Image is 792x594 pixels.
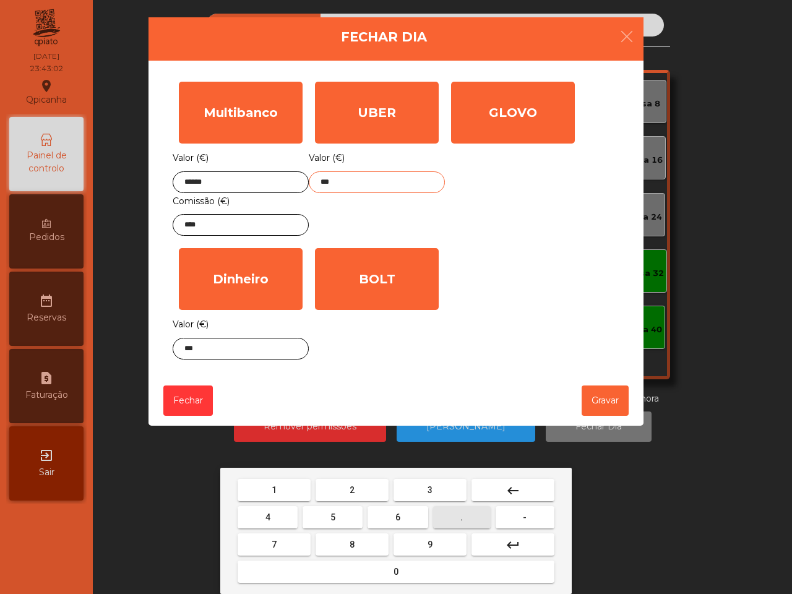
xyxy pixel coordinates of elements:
[173,150,209,166] label: Valor (€)
[272,485,277,495] span: 1
[315,248,439,310] div: BOLT
[460,512,463,522] span: .
[341,28,427,46] h4: Fechar Dia
[582,385,629,416] button: Gravar
[451,82,575,144] div: GLOVO
[173,193,230,210] label: Comissão (€)
[523,512,527,522] span: -
[173,316,209,333] label: Valor (€)
[506,483,520,498] mat-icon: keyboard_backspace
[350,485,355,495] span: 2
[179,82,303,144] div: Multibanco
[315,82,439,144] div: UBER
[506,538,520,553] mat-icon: keyboard_return
[394,567,398,577] span: 0
[428,485,433,495] span: 3
[330,512,335,522] span: 5
[395,512,400,522] span: 6
[163,385,213,416] button: Fechar
[350,540,355,549] span: 8
[309,150,345,166] label: Valor (€)
[265,512,270,522] span: 4
[428,540,433,549] span: 9
[272,540,277,549] span: 7
[179,248,303,310] div: Dinheiro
